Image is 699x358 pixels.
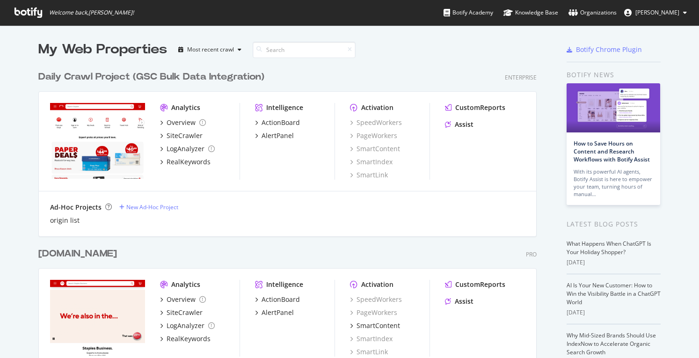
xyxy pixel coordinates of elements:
div: Analytics [171,280,200,289]
div: ActionBoard [262,118,300,127]
a: New Ad-Hoc Project [119,203,178,211]
button: Most recent crawl [175,42,245,57]
a: ActionBoard [255,118,300,127]
div: AlertPanel [262,308,294,317]
div: SiteCrawler [167,308,203,317]
a: Overview [160,118,206,127]
div: Botify news [567,70,661,80]
div: Daily Crawl Project (GSC Bulk Data Integration) [38,70,264,84]
div: Assist [455,297,473,306]
a: SmartContent [350,321,400,330]
a: SpeedWorkers [350,118,402,127]
div: New Ad-Hoc Project [126,203,178,211]
a: PageWorkers [350,131,397,140]
div: SmartContent [357,321,400,330]
a: Daily Crawl Project (GSC Bulk Data Integration) [38,70,268,84]
div: Knowledge Base [503,8,558,17]
div: CustomReports [455,280,505,289]
div: RealKeywords [167,334,211,343]
div: AlertPanel [262,131,294,140]
a: What Happens When ChatGPT Is Your Holiday Shopper? [567,240,651,256]
div: CustomReports [455,103,505,112]
div: Latest Blog Posts [567,219,661,229]
a: How to Save Hours on Content and Research Workflows with Botify Assist [574,139,650,163]
a: LogAnalyzer [160,321,215,330]
div: [DOMAIN_NAME] [38,247,117,261]
a: Why Mid-Sized Brands Should Use IndexNow to Accelerate Organic Search Growth [567,331,656,356]
div: Assist [455,120,473,129]
div: SiteCrawler [167,131,203,140]
img: staplesadvantage.com [50,280,145,356]
div: My Web Properties [38,40,167,59]
img: staples.com [50,103,145,179]
div: Botify Chrome Plugin [576,45,642,54]
a: Botify Chrome Plugin [567,45,642,54]
div: LogAnalyzer [167,144,204,153]
div: Activation [361,103,393,112]
a: ActionBoard [255,295,300,304]
a: SmartLink [350,170,388,180]
div: Overview [167,295,196,304]
a: AlertPanel [255,131,294,140]
a: PageWorkers [350,308,397,317]
div: With its powerful AI agents, Botify Assist is here to empower your team, turning hours of manual… [574,168,653,198]
a: AlertPanel [255,308,294,317]
div: Organizations [568,8,617,17]
div: Enterprise [505,73,537,81]
a: SiteCrawler [160,131,203,140]
a: SpeedWorkers [350,295,402,304]
a: AI Is Your New Customer: How to Win the Visibility Battle in a ChatGPT World [567,281,661,306]
a: CustomReports [445,103,505,112]
a: origin list [50,216,80,225]
div: Analytics [171,103,200,112]
a: RealKeywords [160,334,211,343]
div: Overview [167,118,196,127]
a: CustomReports [445,280,505,289]
a: SmartIndex [350,157,393,167]
a: [DOMAIN_NAME] [38,247,121,261]
div: Intelligence [266,103,303,112]
span: David Johnson [635,8,679,16]
div: Activation [361,280,393,289]
a: SmartLink [350,347,388,357]
a: LogAnalyzer [160,144,215,153]
div: Pro [526,250,537,258]
div: Intelligence [266,280,303,289]
a: SmartIndex [350,334,393,343]
input: Search [253,42,356,58]
a: Assist [445,297,473,306]
div: LogAnalyzer [167,321,204,330]
button: [PERSON_NAME] [617,5,694,20]
a: SiteCrawler [160,308,203,317]
div: RealKeywords [167,157,211,167]
div: [DATE] [567,258,661,267]
img: How to Save Hours on Content and Research Workflows with Botify Assist [567,83,660,132]
div: Most recent crawl [187,47,234,52]
a: SmartContent [350,144,400,153]
div: Botify Academy [444,8,493,17]
div: ActionBoard [262,295,300,304]
div: [DATE] [567,308,661,317]
div: Ad-Hoc Projects [50,203,102,212]
a: Assist [445,120,473,129]
a: RealKeywords [160,157,211,167]
a: Overview [160,295,206,304]
span: Welcome back, [PERSON_NAME] ! [49,9,134,16]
